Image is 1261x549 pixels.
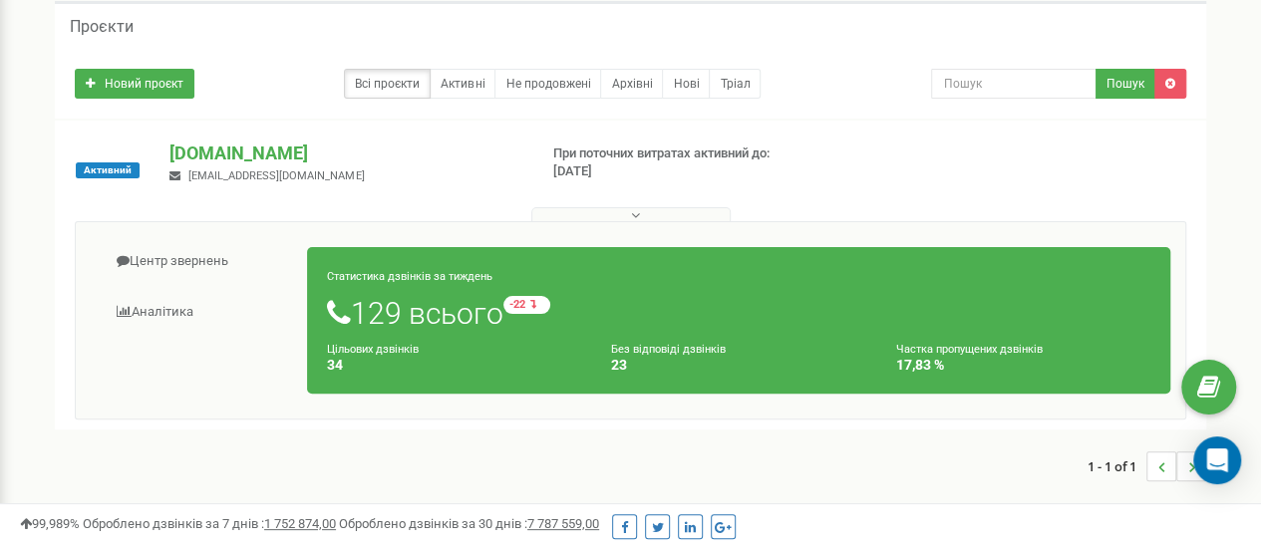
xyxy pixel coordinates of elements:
[1193,436,1241,484] div: Open Intercom Messenger
[1088,431,1206,501] nav: ...
[327,343,419,356] small: Цільових дзвінків
[264,516,336,531] u: 1 752 874,00
[931,69,1097,99] input: Пошук
[503,296,550,314] small: -22
[169,140,520,166] p: [DOMAIN_NAME]
[662,69,710,99] a: Нові
[430,69,495,99] a: Активні
[709,69,761,99] a: Тріал
[91,237,308,286] a: Центр звернень
[1088,451,1146,481] span: 1 - 1 of 1
[339,516,599,531] span: Оброблено дзвінків за 30 днів :
[896,358,1150,373] h4: 17,83 %
[611,343,726,356] small: Без відповіді дзвінків
[70,18,134,36] h5: Проєкти
[344,69,431,99] a: Всі проєкти
[76,162,140,178] span: Активний
[553,144,808,181] p: При поточних витратах активний до: [DATE]
[91,288,308,337] a: Аналiтика
[611,358,865,373] h4: 23
[75,69,194,99] a: Новий проєкт
[327,296,1150,330] h1: 129 всього
[83,516,336,531] span: Оброблено дзвінків за 7 днів :
[896,343,1043,356] small: Частка пропущених дзвінків
[327,270,492,283] small: Статистика дзвінків за тиждень
[20,516,80,531] span: 99,989%
[494,69,601,99] a: Не продовжені
[527,516,599,531] u: 7 787 559,00
[600,69,663,99] a: Архівні
[1096,69,1155,99] button: Пошук
[327,358,581,373] h4: 34
[188,169,364,182] span: [EMAIL_ADDRESS][DOMAIN_NAME]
